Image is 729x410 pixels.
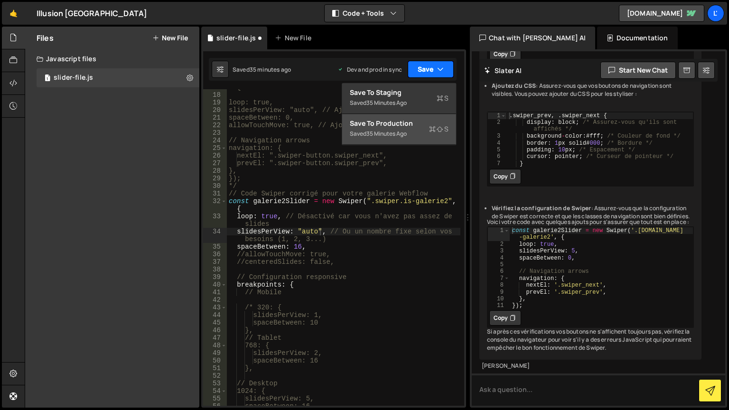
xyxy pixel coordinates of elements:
div: 11 [488,302,510,309]
div: 38 [203,266,227,273]
div: 9 [488,289,510,295]
div: 32 [203,197,227,213]
button: Save to StagingS Saved35 minutes ago [342,83,456,114]
div: 53 [203,380,227,387]
div: 22 [203,121,227,129]
div: 42 [203,296,227,304]
span: 1 [45,75,50,83]
div: 34 [203,228,227,243]
div: New File [275,33,315,43]
div: Documentation [597,27,677,49]
div: Javascript files [25,49,199,68]
a: [DOMAIN_NAME] [619,5,704,22]
span: S [429,124,449,134]
div: 7 [488,160,506,167]
div: 2 [488,120,506,133]
div: 18 [203,91,227,99]
li: : Assurez-vous que la configuration de Swiper est correcte et que les classes de navigation sont ... [492,205,694,221]
div: 1 [488,227,510,241]
div: 8 [488,282,510,289]
div: 35 minutes ago [250,65,291,74]
div: 51 [203,364,227,372]
a: 🤙 [2,2,25,25]
div: 1 [488,112,506,119]
div: 19 [203,99,227,106]
div: 21 [203,114,227,121]
div: Save to Production [350,119,449,128]
a: L' [707,5,724,22]
div: 36 [203,251,227,258]
button: Code + Tools [325,5,404,22]
div: 6 [488,154,506,160]
div: Saved [350,128,449,140]
div: 24 [203,137,227,144]
button: Copy [489,47,521,62]
div: 4 [488,140,506,147]
button: Copy [489,169,521,184]
div: 52 [203,372,227,380]
div: 3 [488,248,510,254]
strong: Ajoutez du CSS [492,82,536,90]
button: Copy [489,310,521,326]
div: 20 [203,106,227,114]
div: [PERSON_NAME] [482,362,699,370]
button: Start new chat [600,62,676,79]
button: Save to ProductionS Saved35 minutes ago [342,114,456,145]
div: Saved [233,65,291,74]
span: S [437,93,449,103]
div: 47 [203,334,227,342]
div: 44 [203,311,227,319]
div: 26 [203,152,227,159]
div: 29 [203,175,227,182]
div: 39 [203,273,227,281]
h2: Slater AI [484,66,522,75]
div: 2 [488,241,510,247]
div: 41 [203,289,227,296]
div: 35 minutes ago [366,99,407,107]
div: 37 [203,258,227,266]
div: 40 [203,281,227,289]
div: 10 [488,296,510,302]
div: 25 [203,144,227,152]
div: 35 minutes ago [366,130,407,138]
div: 6 [488,268,510,275]
div: Saved [350,97,449,109]
div: Chat with [PERSON_NAME] AI [470,27,595,49]
div: 54 [203,387,227,395]
div: 56 [203,402,227,410]
div: Illusion [GEOGRAPHIC_DATA] [37,8,147,19]
li: : Assurez-vous que vos boutons de navigation sont visibles. Vous pouvez ajouter du CSS pour les s... [492,82,694,98]
div: 35 [203,243,227,251]
div: 4 [488,254,510,261]
div: 55 [203,395,227,402]
div: 28 [203,167,227,175]
div: 27 [203,159,227,167]
div: 33 [203,213,227,228]
div: 45 [203,319,227,326]
div: 48 [203,342,227,349]
div: 46 [203,326,227,334]
div: 5 [488,147,506,153]
strong: Vérifiez la configuration de Swiper [492,204,591,212]
div: 43 [203,304,227,311]
div: 5 [488,261,510,268]
button: Save [408,61,454,78]
div: Save to Staging [350,88,449,97]
div: 7 [488,275,510,281]
div: 30 [203,182,227,190]
button: New File [152,34,188,42]
div: 23 [203,129,227,137]
div: 3 [488,133,506,140]
h2: Files [37,33,54,43]
div: Dev and prod in sync [337,65,402,74]
div: 50 [203,357,227,364]
div: slider-file.js [216,33,256,43]
div: 16569/45286.js [37,68,199,87]
div: 31 [203,190,227,197]
div: 49 [203,349,227,357]
div: slider-file.js [54,74,93,82]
